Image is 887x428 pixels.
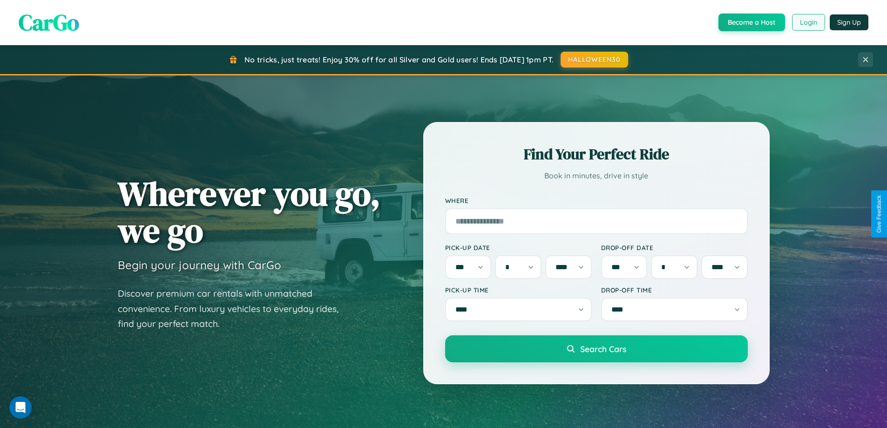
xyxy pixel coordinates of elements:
[718,14,785,31] button: Become a Host
[445,286,592,294] label: Pick-up Time
[19,7,79,38] span: CarGo
[792,14,825,31] button: Login
[244,55,554,64] span: No tricks, just treats! Enjoy 30% off for all Silver and Gold users! Ends [DATE] 1pm PT.
[118,286,351,332] p: Discover premium car rentals with unmatched convenience. From luxury vehicles to everyday rides, ...
[118,175,380,249] h1: Wherever you go, we go
[445,169,748,183] p: Book in minutes, drive in style
[830,14,868,30] button: Sign Up
[876,195,882,233] div: Give Feedback
[601,244,748,251] label: Drop-off Date
[118,258,281,272] h3: Begin your journey with CarGo
[445,197,748,204] label: Where
[580,344,626,354] span: Search Cars
[445,335,748,362] button: Search Cars
[9,396,32,419] iframe: Intercom live chat
[601,286,748,294] label: Drop-off Time
[445,244,592,251] label: Pick-up Date
[561,52,628,68] button: HALLOWEEN30
[445,144,748,164] h2: Find Your Perfect Ride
